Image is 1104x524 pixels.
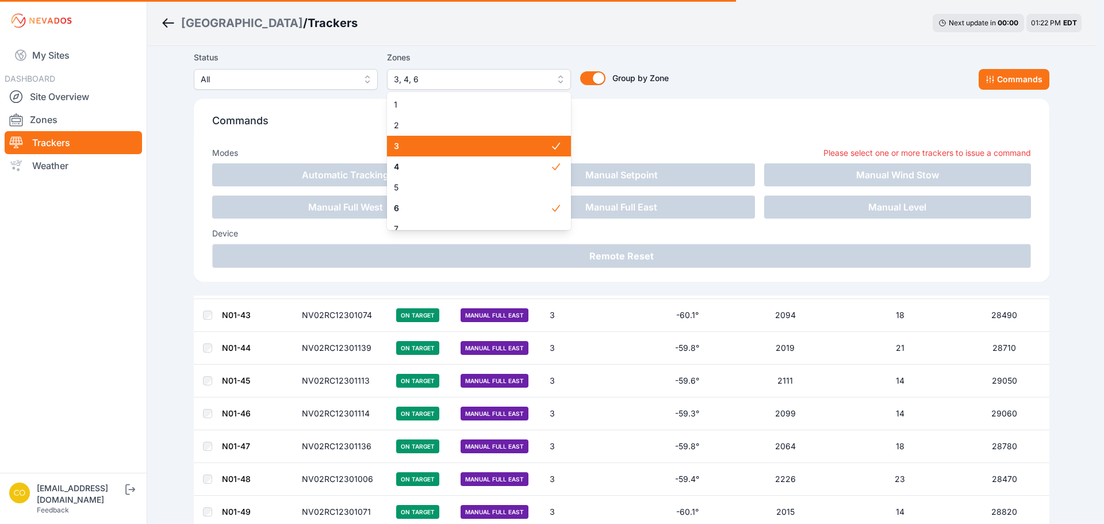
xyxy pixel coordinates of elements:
[394,99,550,110] span: 1
[394,202,550,214] span: 6
[394,182,550,193] span: 5
[394,72,548,86] span: 3, 4, 6
[394,161,550,173] span: 4
[387,69,571,90] button: 3, 4, 6
[394,223,550,235] span: 7
[394,140,550,152] span: 3
[387,92,571,230] div: 3, 4, 6
[394,120,550,131] span: 2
